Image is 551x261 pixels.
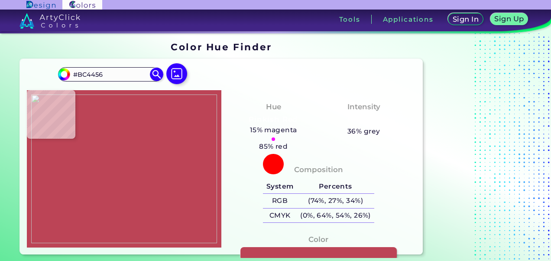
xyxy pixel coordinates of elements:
[297,209,374,223] h5: (0%, 64%, 54%, 26%)
[70,69,151,80] input: type color..
[166,63,187,84] img: icon picture
[150,68,163,81] img: icon search
[339,16,360,23] h3: Tools
[246,124,301,136] h5: 15% magenta
[245,114,302,125] h3: Pinkish Red
[347,126,380,137] h5: 36% grey
[256,141,291,152] h5: 85% red
[297,179,374,194] h5: Percents
[294,163,343,176] h4: Composition
[492,14,526,25] a: Sign Up
[263,179,297,194] h5: System
[496,16,523,22] h5: Sign Up
[171,40,272,53] h1: Color Hue Finder
[19,13,81,29] img: logo_artyclick_colors_white.svg
[426,39,535,258] iframe: Advertisement
[297,194,374,208] h5: (74%, 27%, 34%)
[454,16,477,23] h5: Sign In
[308,233,328,246] h4: Color
[450,14,481,25] a: Sign In
[266,101,281,113] h4: Hue
[263,194,297,208] h5: RGB
[31,95,217,243] img: e08c8131-f08d-41e0-84d7-c896629d49a4
[263,209,297,223] h5: CMYK
[347,101,380,113] h4: Intensity
[383,16,434,23] h3: Applications
[26,1,55,9] img: ArtyClick Design logo
[344,114,384,125] h3: Medium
